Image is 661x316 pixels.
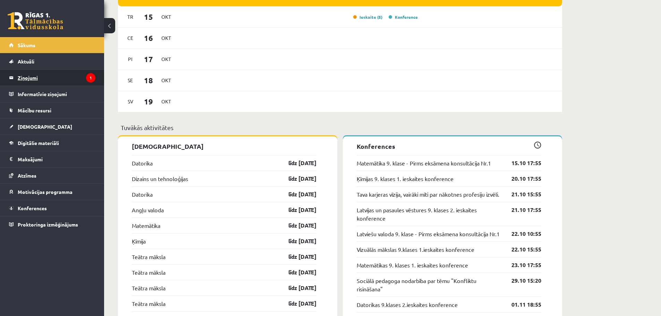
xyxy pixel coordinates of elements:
[159,96,173,107] span: Okt
[159,11,173,22] span: Okt
[276,268,316,276] a: līdz [DATE]
[132,190,153,198] a: Datorika
[353,14,382,20] a: Ieskaite (5)
[357,206,501,222] a: Latvijas un pasaules vēstures 9. klases 2. ieskaites konference
[18,70,95,86] legend: Ziņojumi
[276,159,316,167] a: līdz [DATE]
[276,174,316,183] a: līdz [DATE]
[18,42,35,48] span: Sākums
[8,12,63,29] a: Rīgas 1. Tālmācības vidusskola
[357,174,454,183] a: Ķīmijas 9. klases 1. ieskaites konference
[123,11,138,22] span: Tr
[132,142,316,151] p: [DEMOGRAPHIC_DATA]
[18,107,51,113] span: Mācību resursi
[132,174,188,183] a: Dizains un tehnoloģijas
[9,70,95,86] a: Ziņojumi1
[276,237,316,245] a: līdz [DATE]
[9,119,95,135] a: [DEMOGRAPHIC_DATA]
[276,299,316,308] a: līdz [DATE]
[389,14,418,20] a: Konference
[501,159,541,167] a: 15.10 17:55
[357,300,458,309] a: Datorikas 9.klases 2.ieskaites konference
[18,205,47,211] span: Konferences
[9,184,95,200] a: Motivācijas programma
[132,284,166,292] a: Teātra māksla
[9,168,95,183] a: Atzīmes
[18,221,78,228] span: Proktoringa izmēģinājums
[132,253,166,261] a: Teātra māksla
[18,172,36,179] span: Atzīmes
[123,54,138,65] span: Pi
[121,123,559,132] p: Tuvākās aktivitātes
[276,253,316,261] a: līdz [DATE]
[18,189,73,195] span: Motivācijas programma
[9,216,95,232] a: Proktoringa izmēģinājums
[132,221,160,230] a: Matemātika
[9,53,95,69] a: Aktuāli
[159,54,173,65] span: Okt
[9,135,95,151] a: Digitālie materiāli
[138,96,159,107] span: 19
[501,206,541,214] a: 21.10 17:55
[138,75,159,86] span: 18
[276,206,316,214] a: līdz [DATE]
[132,237,146,245] a: Ķīmija
[357,245,474,254] a: Vizuālās mākslas 9.klases 1.ieskaites konference
[18,58,34,65] span: Aktuāli
[132,206,164,214] a: Angļu valoda
[501,230,541,238] a: 22.10 10:55
[357,190,499,198] a: Tava karjeras vīzija, vairāki mīti par nākotnes profesiju izvēli.
[132,299,166,308] a: Teātra māksla
[276,284,316,292] a: līdz [DATE]
[357,159,491,167] a: Matemātika 9. klase - Pirms eksāmena konsultācija Nr.1
[357,261,468,269] a: Matemātikas 9. klases 1. ieskaites konference
[132,159,153,167] a: Datorika
[138,32,159,44] span: 16
[159,75,173,86] span: Okt
[9,151,95,167] a: Maksājumi
[18,86,95,102] legend: Informatīvie ziņojumi
[276,221,316,230] a: līdz [DATE]
[123,96,138,107] span: Sv
[357,142,541,151] p: Konferences
[501,300,541,309] a: 01.11 18:55
[501,276,541,285] a: 29.10 15:20
[501,174,541,183] a: 20.10 17:55
[18,140,59,146] span: Digitālie materiāli
[138,53,159,65] span: 17
[9,37,95,53] a: Sākums
[18,151,95,167] legend: Maksājumi
[18,123,72,130] span: [DEMOGRAPHIC_DATA]
[276,190,316,198] a: līdz [DATE]
[357,276,501,293] a: Sociālā pedagoga nodarbība par tēmu "Konfliktu risināšana"
[9,86,95,102] a: Informatīvie ziņojumi
[138,11,159,23] span: 15
[159,33,173,43] span: Okt
[123,33,138,43] span: Ce
[123,75,138,86] span: Se
[501,261,541,269] a: 23.10 17:55
[9,102,95,118] a: Mācību resursi
[9,200,95,216] a: Konferences
[132,268,166,276] a: Teātra māksla
[501,245,541,254] a: 22.10 15:55
[501,190,541,198] a: 21.10 15:55
[357,230,500,238] a: Latviešu valoda 9. klase - Pirms eksāmena konsultācija Nr.1
[86,73,95,83] i: 1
